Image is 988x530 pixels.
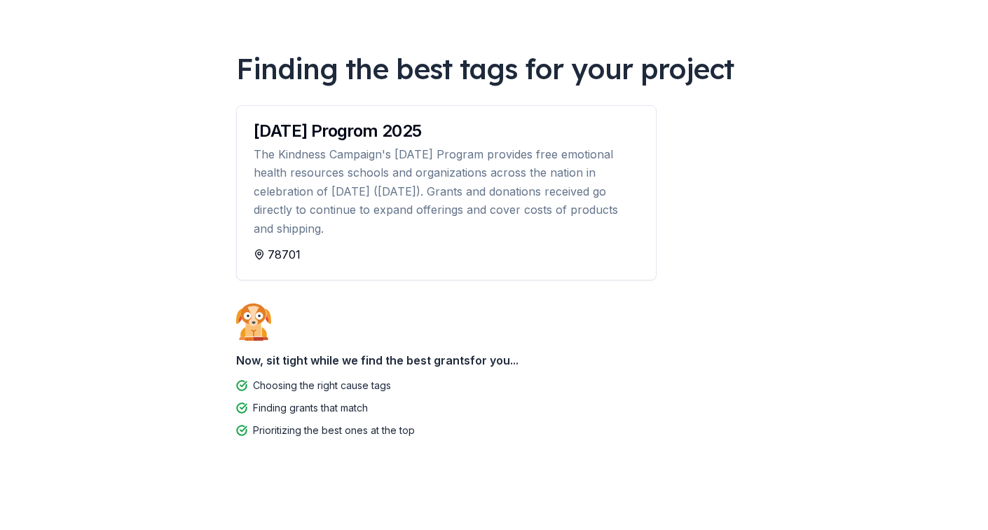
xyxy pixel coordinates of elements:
[253,377,391,394] div: Choosing the right cause tags
[253,400,368,416] div: Finding grants that match
[253,422,415,439] div: Prioritizing the best ones at the top
[254,246,639,263] div: 78701
[236,303,271,341] img: Dog waiting patiently
[236,49,752,88] div: Finding the best tags for your project
[236,346,752,374] div: Now, sit tight while we find the best grants for you...
[254,145,639,238] div: The Kindness Campaign's [DATE] Program provides free emotional health resources schools and organ...
[254,123,639,140] div: [DATE] Progrom 2025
